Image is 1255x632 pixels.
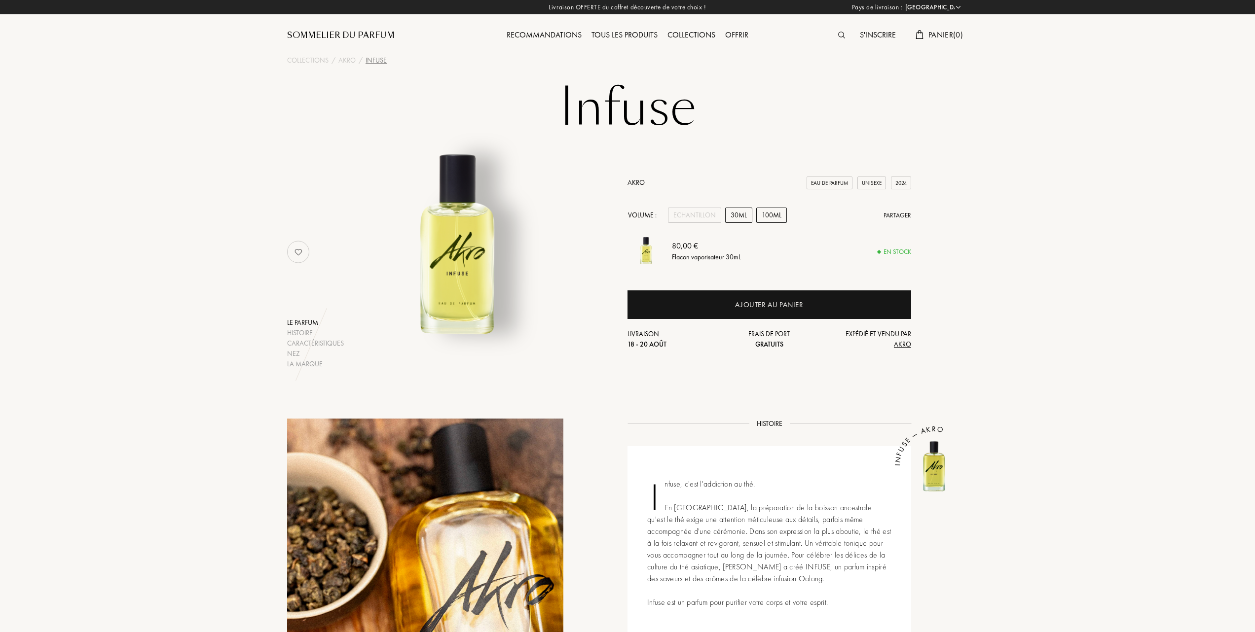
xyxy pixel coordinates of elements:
span: 18 - 20 août [627,340,666,349]
img: no_like_p.png [289,242,308,262]
a: Akro [338,55,356,66]
div: Recommandations [502,29,587,42]
div: En stock [878,247,911,257]
div: Eau de Parfum [807,176,852,190]
a: Akro [627,178,645,187]
div: Caractéristiques [287,338,344,349]
div: 80,00 € [672,240,741,252]
div: Echantillon [668,208,721,223]
span: Pays de livraison : [852,2,903,12]
img: Infuse [905,436,964,495]
div: Nez [287,349,344,359]
div: Frais de port [722,329,817,350]
a: S'inscrire [855,30,901,40]
h1: Infuse [381,81,874,135]
a: Tous les produits [587,30,663,40]
img: Infuse Akro [627,233,664,270]
div: S'inscrire [855,29,901,42]
div: Expédié et vendu par [816,329,911,350]
span: Panier ( 0 ) [928,30,963,40]
div: Tous les produits [587,29,663,42]
div: 100mL [756,208,787,223]
div: Collections [663,29,720,42]
img: search_icn.svg [838,32,845,38]
div: / [332,55,335,66]
div: Ajouter au panier [735,299,803,311]
div: 2024 [891,176,911,190]
div: Le parfum [287,317,344,328]
div: Infuse [366,55,387,66]
div: Unisexe [857,176,886,190]
a: Collections [287,55,329,66]
a: Sommelier du Parfum [287,30,395,41]
a: Collections [663,30,720,40]
div: Flacon vaporisateur 30mL [672,252,741,262]
div: La marque [287,359,344,369]
div: Volume : [627,208,662,223]
img: cart.svg [916,30,923,39]
img: arrow_w.png [955,3,962,11]
div: Histoire [287,328,344,338]
div: Offrir [720,29,753,42]
a: Offrir [720,30,753,40]
span: Akro [894,340,911,349]
div: 30mL [725,208,752,223]
div: Livraison [627,329,722,350]
span: Gratuits [755,340,783,349]
div: Partager [884,211,911,220]
img: Infuse Akro [335,125,580,369]
a: Recommandations [502,30,587,40]
div: / [359,55,363,66]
